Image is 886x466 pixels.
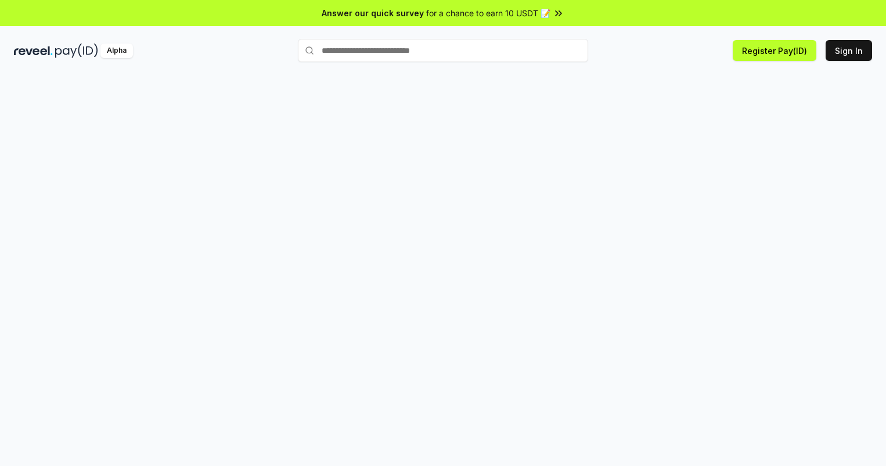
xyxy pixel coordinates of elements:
[322,7,424,19] span: Answer our quick survey
[426,7,550,19] span: for a chance to earn 10 USDT 📝
[733,40,816,61] button: Register Pay(ID)
[826,40,872,61] button: Sign In
[100,44,133,58] div: Alpha
[55,44,98,58] img: pay_id
[14,44,53,58] img: reveel_dark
